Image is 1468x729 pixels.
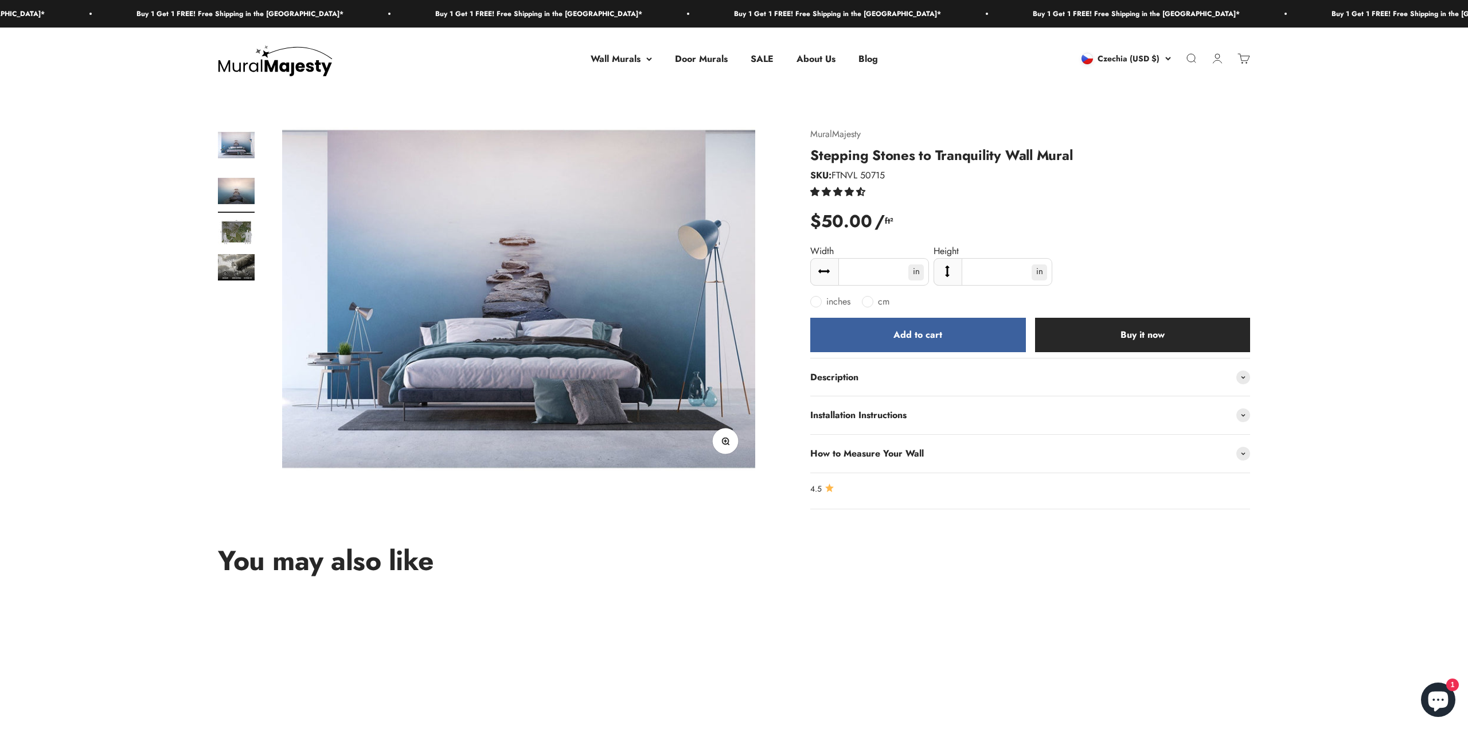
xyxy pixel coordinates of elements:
[810,435,1250,473] summary: How to Measure Your Wall
[810,146,1250,165] h1: Stepping Stones to Tranquility Wall Mural
[1058,328,1227,342] div: Buy it now
[1035,318,1250,352] button: Buy it now
[942,266,953,277] img: arrows-v.svg
[218,254,255,284] button: Go to item 4
[810,446,924,461] span: How to Measure Your Wall
[591,52,652,67] summary: Wall Murals
[810,358,1250,396] summary: Description
[282,127,755,471] img: Stepping Stones to Tranquility Wall Mural
[218,219,255,248] button: Go to item 3
[810,169,885,182] span: FTNVL 50715
[1237,8,1444,20] p: Buy 1 Get 1 FREE! Free Shipping in the [GEOGRAPHIC_DATA]*
[1032,264,1047,280] label: in
[1098,53,1159,65] span: Czechia (USD $)
[810,408,907,423] span: Installation Instructions
[42,8,249,20] p: Buy 1 Get 1 FREE! Free Shipping in the [GEOGRAPHIC_DATA]*
[878,295,889,308] span: cm
[874,208,893,235] span: /
[818,266,830,277] img: arrows-h.svg
[640,8,847,20] p: Buy 1 Get 1 FREE! Free Shipping in the [GEOGRAPHIC_DATA]*
[218,219,255,245] img: Stepping Stones to Tranquility Wall Mural
[218,546,434,576] h2: You may also like
[218,254,255,280] img: Stepping Stones to Tranquility Wall Mural
[810,318,1025,352] button: Add to cart
[908,264,924,280] label: in
[939,8,1146,20] p: Buy 1 Get 1 FREE! Free Shipping in the [GEOGRAPHIC_DATA]*
[218,173,255,213] button: Go to item 2
[675,52,728,65] a: Door Murals
[810,127,861,141] a: MuralMajesty
[934,244,959,258] label: Height
[1418,683,1459,720] inbox-online-store-chat: Shopify online store chat
[885,215,893,227] i: ft²
[810,185,868,198] span: 4.50 stars
[810,244,834,258] label: Width
[810,169,831,182] b: SKU:
[833,328,1002,342] div: Add to cart
[218,127,255,163] img: Stepping Stones to Tranquility Wall Mural
[810,370,858,385] span: Description
[797,52,835,65] a: About Us
[1082,53,1171,65] button: Czechia (USD $)
[826,295,850,308] span: inches
[218,173,255,209] img: Stepping Stones to Tranquility Wall Mural
[341,8,548,20] p: Buy 1 Get 1 FREE! Free Shipping in the [GEOGRAPHIC_DATA]*
[810,396,1250,434] summary: Installation Instructions
[858,52,878,65] a: Blog
[810,208,893,235] div: $
[751,52,774,65] a: SALE
[810,482,822,495] span: 4.5
[810,482,1250,495] a: 4.54.5 out of 5.0 stars
[218,127,255,167] button: Go to item 1
[821,208,874,235] span: 50.00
